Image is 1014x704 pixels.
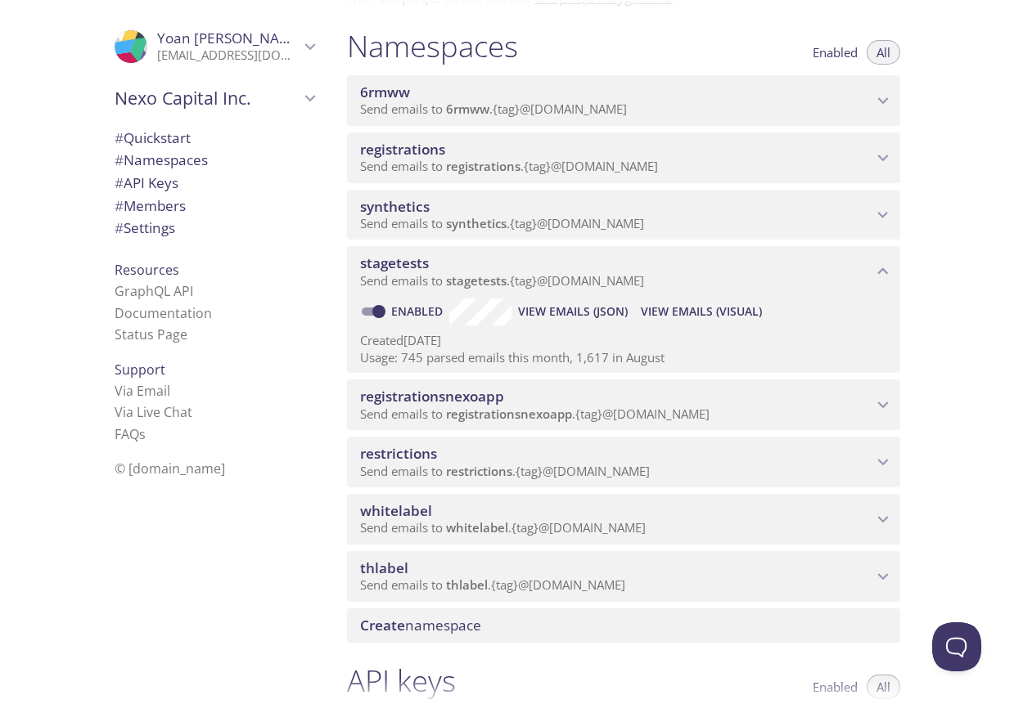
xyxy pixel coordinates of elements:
span: Send emails to . {tag} @[DOMAIN_NAME] [360,576,625,593]
div: Members [101,195,327,217]
div: thlabel namespace [347,551,900,602]
span: namespace [360,616,481,634]
span: whitelabel [360,501,432,520]
button: Enabled [803,675,868,699]
span: # [115,173,124,192]
p: [EMAIL_ADDRESS][DOMAIN_NAME] [157,47,300,64]
span: synthetics [446,215,507,231]
span: restrictions [360,444,437,463]
a: Via Email [115,382,170,400]
iframe: Help Scout Beacon - Open [932,622,981,671]
div: stagetests namespace [347,246,900,297]
span: Create [360,616,405,634]
span: registrationsnexoapp [360,387,504,406]
span: whitelabel [446,519,508,536]
span: Quickstart [115,128,191,147]
span: stagetests [446,272,507,289]
span: # [115,128,124,147]
div: whitelabel namespace [347,494,900,545]
div: registrationsnexoapp namespace [347,379,900,430]
span: Settings [115,218,175,237]
span: thlabel [446,576,488,593]
div: API Keys [101,172,327,195]
div: 6rmww namespace [347,75,900,126]
span: 6rmww [360,83,410,101]
span: Send emails to . {tag} @[DOMAIN_NAME] [360,272,644,289]
span: # [115,196,124,215]
h1: Namespaces [347,28,518,65]
h1: API keys [347,662,456,699]
span: View Emails (Visual) [641,302,762,321]
span: Send emails to . {tag} @[DOMAIN_NAME] [360,406,710,422]
span: Nexo Capital Inc. [115,87,300,110]
span: Send emails to . {tag} @[DOMAIN_NAME] [360,158,658,174]
span: Send emails to . {tag} @[DOMAIN_NAME] [360,101,627,117]
span: s [139,425,146,443]
span: API Keys [115,173,178,192]
span: # [115,218,124,237]
div: restrictions namespace [347,437,900,487]
button: Enabled [803,40,868,65]
a: FAQ [115,425,146,443]
div: Yoan Ivanov [101,20,327,74]
span: Namespaces [115,150,208,169]
span: Yoan [PERSON_NAME] [157,29,304,47]
p: Created [DATE] [360,332,887,349]
span: Members [115,196,186,215]
div: registrations namespace [347,132,900,183]
div: synthetics namespace [347,190,900,240]
span: Support [115,361,165,379]
button: View Emails (JSON) [512,298,634,325]
a: Status Page [115,325,187,343]
span: thlabel [360,558,408,577]
span: registrations [446,158,521,174]
button: All [867,675,900,699]
span: Resources [115,261,179,279]
p: Usage: 745 parsed emails this month, 1,617 in August [360,349,887,366]
span: registrationsnexoapp [446,406,572,422]
span: Send emails to . {tag} @[DOMAIN_NAME] [360,519,646,536]
span: synthetics [360,197,430,216]
div: Quickstart [101,127,327,150]
button: View Emails (Visual) [634,298,768,325]
span: restrictions [446,463,512,479]
a: Via Live Chat [115,403,192,421]
span: Send emails to . {tag} @[DOMAIN_NAME] [360,215,644,231]
span: stagetests [360,253,429,272]
div: Namespaces [101,149,327,172]
span: View Emails (JSON) [518,302,628,321]
a: Enabled [389,303,449,319]
span: registrations [360,140,445,159]
span: © [DOMAIN_NAME] [115,460,225,478]
div: Nexo Capital Inc. [101,77,327,119]
span: # [115,150,124,169]
div: Team Settings [101,217,327,240]
button: All [867,40,900,65]
span: Send emails to . {tag} @[DOMAIN_NAME] [360,463,650,479]
a: Documentation [115,304,212,322]
span: 6rmww [446,101,489,117]
div: Create namespace [347,608,900,643]
a: GraphQL API [115,282,193,300]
